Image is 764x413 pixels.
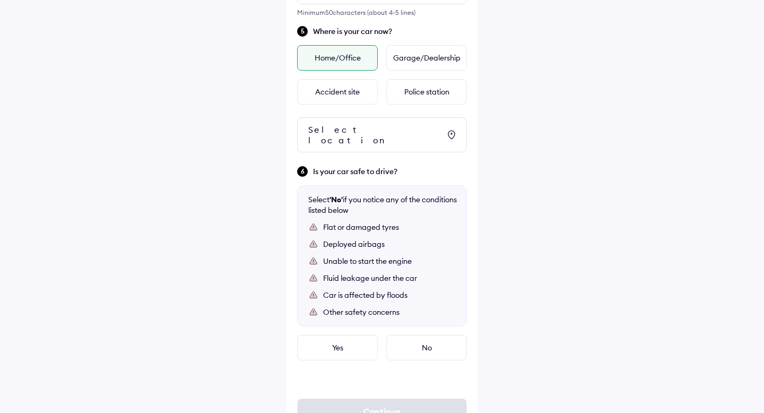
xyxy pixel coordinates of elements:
div: Select location [308,124,440,145]
b: 'No' [329,195,343,204]
span: Where is your car now? [313,26,467,37]
div: Deployed airbags [323,239,456,249]
div: Select if you notice any of the conditions listed below [308,194,457,216]
div: Car is affected by floods [323,290,456,300]
div: Police station [386,79,467,105]
div: Yes [297,335,378,360]
div: Unable to start the engine [323,256,456,266]
div: Home/Office [297,45,378,71]
div: Fluid leakage under the car [323,273,456,283]
div: Other safety concerns [323,307,456,317]
div: No [386,335,467,360]
div: Garage/Dealership [386,45,467,71]
div: Accident site [297,79,378,105]
div: Flat or damaged tyres [323,222,456,233]
div: Minimum 50 characters (about 4-5 lines) [297,8,467,16]
span: Is your car safe to drive? [313,166,467,177]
